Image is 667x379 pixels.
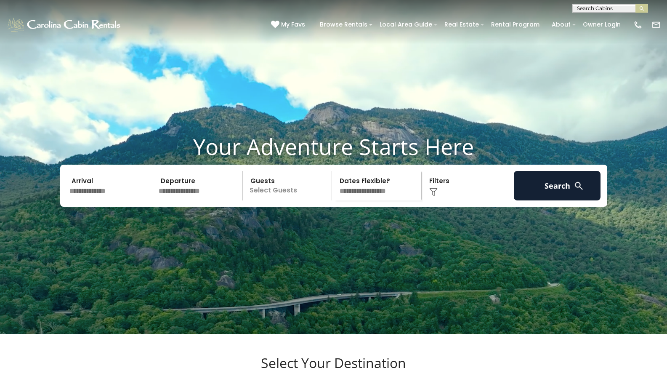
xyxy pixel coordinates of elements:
[245,171,332,200] p: Select Guests
[375,18,436,31] a: Local Area Guide
[440,18,483,31] a: Real Estate
[574,181,584,191] img: search-regular-white.png
[281,20,305,29] span: My Favs
[271,20,307,29] a: My Favs
[514,171,601,200] button: Search
[6,133,661,160] h1: Your Adventure Starts Here
[6,16,123,33] img: White-1-1-2.png
[547,18,575,31] a: About
[316,18,372,31] a: Browse Rentals
[651,20,661,29] img: mail-regular-white.png
[487,18,544,31] a: Rental Program
[633,20,643,29] img: phone-regular-white.png
[429,188,438,196] img: filter--v1.png
[579,18,625,31] a: Owner Login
